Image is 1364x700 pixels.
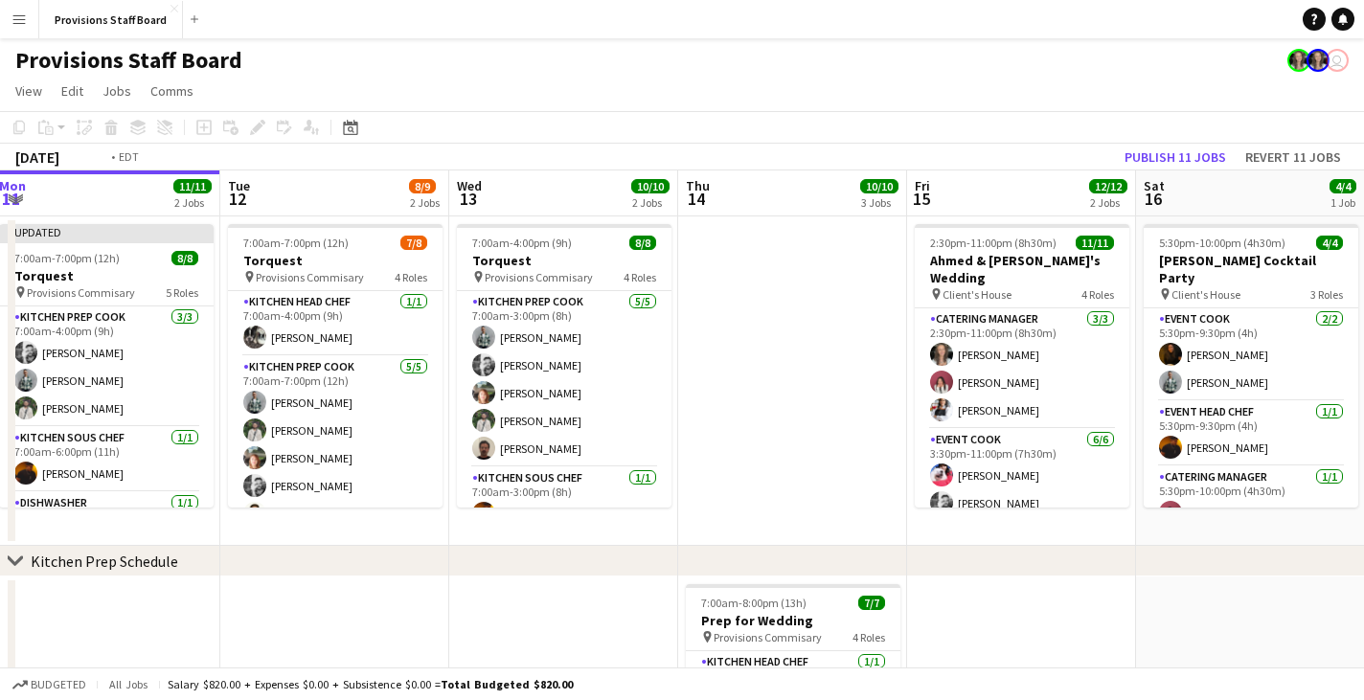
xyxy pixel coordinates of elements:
span: Total Budgeted $820.00 [441,677,573,691]
span: Comms [150,82,193,100]
h1: Provisions Staff Board [15,46,242,75]
span: All jobs [105,677,151,691]
span: Jobs [102,82,131,100]
a: Comms [143,79,201,103]
button: Revert 11 jobs [1238,145,1349,169]
span: View [15,82,42,100]
a: View [8,79,50,103]
span: Budgeted [31,678,86,691]
div: EDT [119,149,139,164]
div: Kitchen Prep Schedule [31,552,178,571]
button: Budgeted [10,674,89,695]
div: Salary $820.00 + Expenses $0.00 + Subsistence $0.00 = [168,677,573,691]
span: Edit [61,82,83,100]
button: Publish 11 jobs [1117,145,1234,169]
app-user-avatar: Dustin Gallagher [1326,49,1349,72]
app-user-avatar: Giannina Fazzari [1287,49,1310,72]
button: Provisions Staff Board [39,1,183,38]
div: [DATE] [15,147,59,167]
a: Jobs [95,79,139,103]
a: Edit [54,79,91,103]
app-user-avatar: Giannina Fazzari [1307,49,1330,72]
